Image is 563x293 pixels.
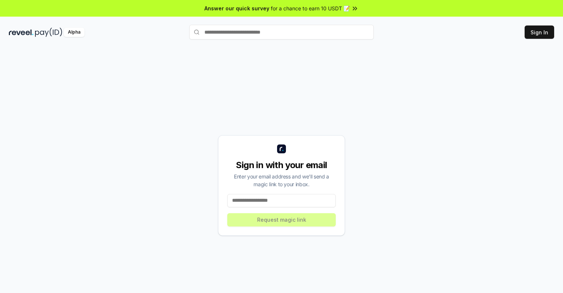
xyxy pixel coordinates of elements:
[227,173,336,188] div: Enter your email address and we’ll send a magic link to your inbox.
[277,144,286,153] img: logo_small
[35,28,62,37] img: pay_id
[525,25,554,39] button: Sign In
[227,159,336,171] div: Sign in with your email
[271,4,350,12] span: for a chance to earn 10 USDT 📝
[9,28,34,37] img: reveel_dark
[204,4,269,12] span: Answer our quick survey
[64,28,84,37] div: Alpha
